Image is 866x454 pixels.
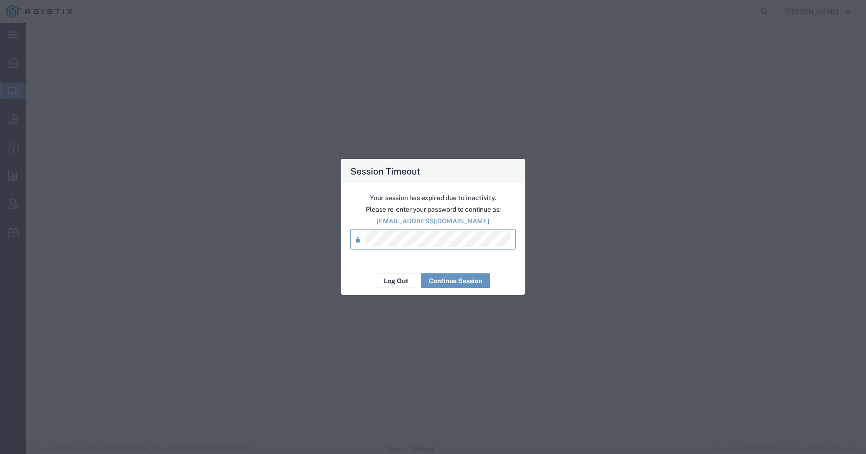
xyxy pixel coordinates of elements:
p: Please re-enter your password to continue as: [350,205,516,214]
button: Continue Session [421,273,490,288]
h4: Session Timeout [350,164,420,178]
p: Your session has expired due to inactivity. [350,193,516,203]
button: Log Out [376,273,416,288]
p: [EMAIL_ADDRESS][DOMAIN_NAME] [350,216,516,226]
